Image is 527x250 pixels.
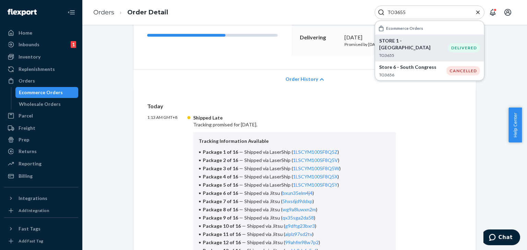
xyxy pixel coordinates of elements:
[203,198,238,204] span: Package 7 of 16
[239,165,243,171] span: —
[4,39,78,50] a: Inbounds1
[239,174,243,179] span: —
[19,41,39,48] div: Inbounds
[19,77,35,84] div: Orders
[379,52,448,58] p: TO3655
[203,174,238,179] span: Package 4 of 16
[4,123,78,134] a: Freight
[244,215,315,221] span: Shipped via Jitsu ( )
[239,207,243,212] span: —
[244,174,339,179] span: Shipped via LaserShip ( )
[203,231,241,237] span: Package 11 of 16
[203,207,238,212] span: Package 8 of 16
[282,190,313,196] a: bxun35elm4j4
[483,229,520,247] iframe: Opens a widget where you can chat to one of our agents
[293,157,338,163] a: 1LSCYM1005F8Q5V
[293,174,338,179] a: 1LSCYM1005F8Q5X
[203,190,238,196] span: Package 6 of 16
[19,238,43,244] div: Add Fast Tag
[239,149,243,155] span: —
[4,27,78,38] a: Home
[19,29,32,36] div: Home
[379,37,448,51] p: STORE 1 - [GEOGRAPHIC_DATA]
[282,215,314,221] a: qx35sga2da58
[244,165,341,171] span: Shipped via LaserShip ( )
[508,108,522,142] button: Help Center
[4,146,78,157] a: Returns
[203,182,238,188] span: Package 5 of 16
[19,208,49,213] div: Add Integration
[4,158,78,169] a: Reporting
[242,223,246,229] span: —
[4,134,78,145] a: Prep
[239,198,243,204] span: —
[71,41,76,48] div: 1
[203,239,241,245] span: Package 12 of 16
[4,171,78,182] a: Billing
[244,182,339,188] span: Shipped via LaserShip ( )
[4,193,78,204] button: Integrations
[19,101,61,108] div: Wholesale Orders
[300,34,339,41] p: Delivering
[247,223,316,229] span: Shipped via Jitsu ( )
[19,136,29,143] div: Prep
[244,190,314,196] span: Shipped via Jitsu ( )
[19,53,40,60] div: Inventory
[4,110,78,121] a: Parcel
[4,75,78,86] a: Orders
[282,198,313,204] a: 5hxs6jd9ddxp
[65,5,78,19] button: Close Navigation
[475,9,481,16] button: Close Search
[239,215,243,221] span: —
[8,9,37,16] img: Flexport logo
[19,195,47,202] div: Integrations
[285,76,318,83] span: Order History
[203,223,241,229] span: Package 10 of 16
[203,157,238,163] span: Package 2 of 16
[242,239,246,245] span: —
[19,125,35,132] div: Freight
[4,64,78,75] a: Replenishments
[203,165,238,171] span: Package 3 of 16
[244,198,314,204] span: Shipped via Jitsu ( )
[193,114,396,121] div: Shipped Late
[244,207,317,212] span: Shipped via Jitsu ( )
[378,9,385,16] svg: Search Icon
[19,148,37,155] div: Returns
[247,239,320,245] span: Shipped via Jitsu ( )
[293,165,339,171] a: 1LSCYM1005F8Q5W
[244,149,339,155] span: Shipped via LaserShip ( )
[285,239,319,245] a: 99ahfm98w7p2
[293,182,338,188] a: 1LSCYM1005F8Q5Y
[247,231,314,237] span: Shipped via Jitsu ( )
[203,149,238,155] span: Package 1 of 16
[4,207,78,215] a: Add Integration
[4,237,78,245] a: Add Fast Tag
[147,102,462,110] p: Today
[282,207,316,212] a: wg9a8luwxn2m
[19,173,33,179] div: Billing
[19,89,63,96] div: Ecommerce Orders
[127,9,168,16] a: Order Detail
[344,41,409,47] p: Promised by [DATE]
[385,9,469,16] input: Search Input
[293,149,338,155] a: 1LSCYM1005F8Q5Z
[285,231,312,237] a: alplz97sd2tv
[344,34,409,41] div: [DATE]
[239,157,243,163] span: —
[19,225,40,232] div: Fast Tags
[15,87,79,98] a: Ecommerce Orders
[379,64,446,71] p: Store 6 - South Congress
[4,223,78,234] button: Fast Tags
[501,5,515,19] button: Open account menu
[4,51,78,62] a: Inventory
[386,26,423,30] h6: Ecommerce Orders
[19,160,42,167] div: Reporting
[199,138,390,145] p: Tracking Information Available
[19,112,33,119] div: Parcel
[88,2,174,23] ol: breadcrumbs
[446,66,480,75] div: CANCELLED
[244,157,339,163] span: Shipped via LaserShip ( )
[239,190,243,196] span: —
